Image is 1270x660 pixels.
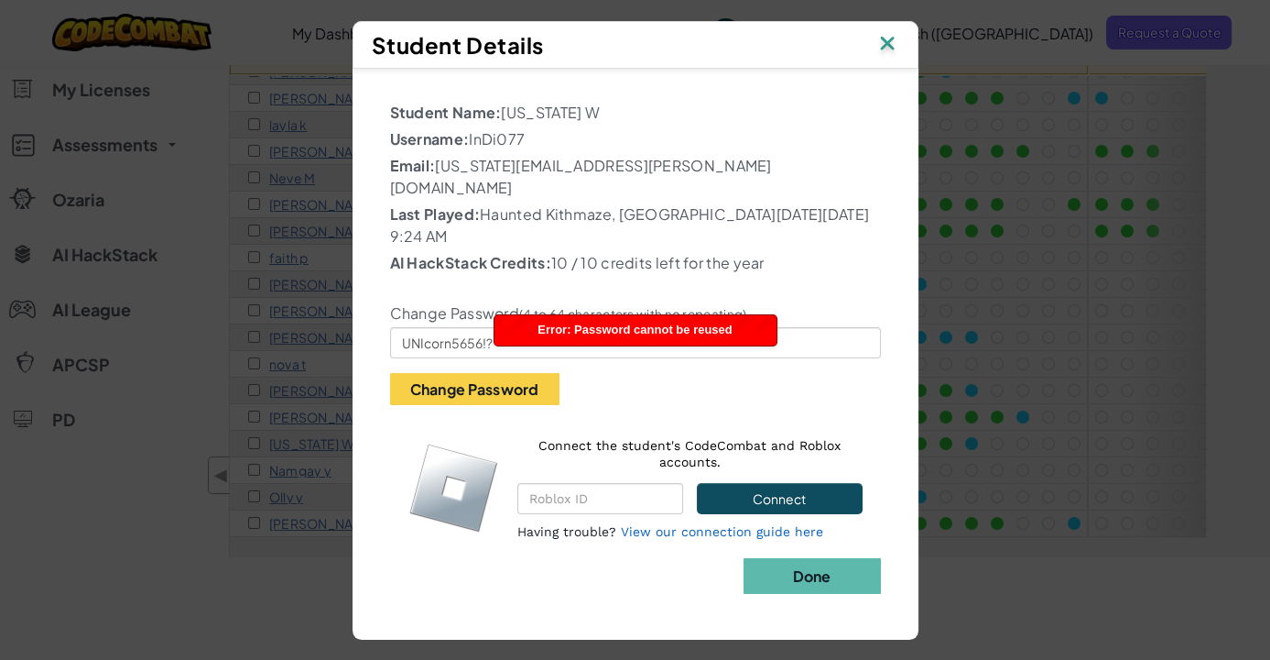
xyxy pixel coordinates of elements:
[390,129,470,148] b: Username:
[390,204,481,224] b: Last Played:
[390,252,881,274] p: 10 / 10 credits left for the year
[390,103,502,122] b: Student Name:
[537,323,732,336] span: Error: Password cannot be reused
[697,483,862,514] button: Connect
[517,483,683,514] input: Roblox ID
[390,203,881,247] p: Haunted Kithmaze, [GEOGRAPHIC_DATA][DATE][DATE] 9:24 AM
[390,156,436,175] b: Email:
[517,524,616,539] span: Having trouble?
[390,373,559,405] button: Change Password
[390,155,881,199] p: [US_STATE][EMAIL_ADDRESS][PERSON_NAME][DOMAIN_NAME]
[372,31,544,59] span: Student Details
[875,31,899,59] img: IconClose.svg
[621,524,823,539] a: View our connection guide here
[390,304,747,323] label: Change Password
[519,306,746,322] small: (4 to 64 characters with no repeating)
[390,128,881,150] p: InDi077
[517,437,863,470] p: Connect the student's CodeCombat and Roblox accounts.
[390,102,881,124] p: [US_STATE] W
[408,443,499,533] img: roblox-logo.svg
[390,253,551,272] b: AI HackStack Credits:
